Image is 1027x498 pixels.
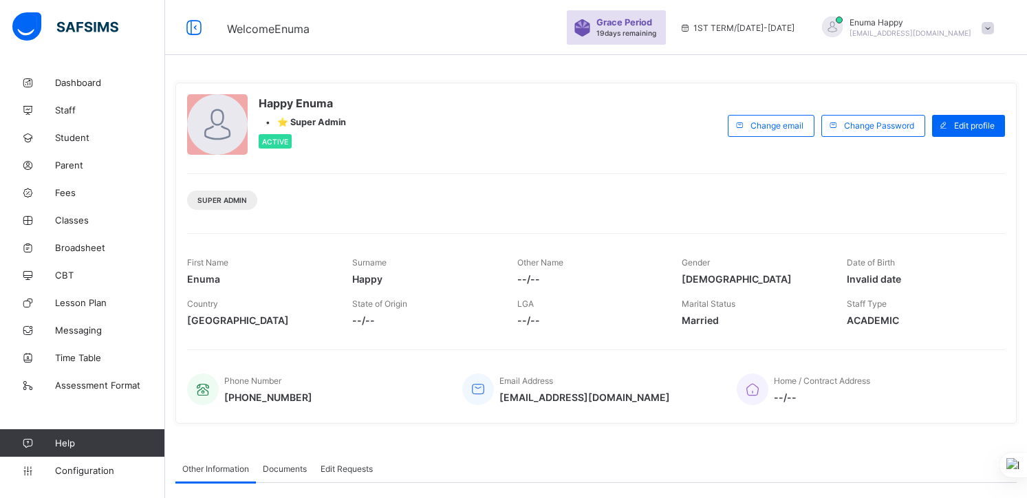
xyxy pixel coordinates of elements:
[844,120,914,131] span: Change Password
[352,273,497,285] span: Happy
[352,257,387,268] span: Surname
[187,273,332,285] span: Enuma
[321,464,373,474] span: Edit Requests
[55,187,165,198] span: Fees
[55,297,165,308] span: Lesson Plan
[224,376,281,386] span: Phone Number
[682,299,735,309] span: Marital Status
[224,391,312,403] span: [PHONE_NUMBER]
[574,19,591,36] img: sticker-purple.71386a28dfed39d6af7621340158ba97.svg
[850,29,971,37] span: [EMAIL_ADDRESS][DOMAIN_NAME]
[259,117,346,127] div: •
[55,437,164,448] span: Help
[55,105,165,116] span: Staff
[187,257,228,268] span: First Name
[954,120,995,131] span: Edit profile
[227,22,310,36] span: Welcome Enuma
[499,391,670,403] span: [EMAIL_ADDRESS][DOMAIN_NAME]
[187,314,332,326] span: [GEOGRAPHIC_DATA]
[682,257,710,268] span: Gender
[277,117,346,127] span: ⭐ Super Admin
[259,96,346,110] span: Happy Enuma
[847,314,991,326] span: ACADEMIC
[352,314,497,326] span: --/--
[808,17,1001,39] div: EnumaHappy
[596,17,652,28] span: Grace Period
[55,325,165,336] span: Messaging
[499,376,553,386] span: Email Address
[55,132,165,143] span: Student
[847,273,991,285] span: Invalid date
[750,120,803,131] span: Change email
[517,257,563,268] span: Other Name
[55,270,165,281] span: CBT
[850,17,971,28] span: Enuma Happy
[55,380,165,391] span: Assessment Format
[517,314,662,326] span: --/--
[682,314,826,326] span: Married
[55,352,165,363] span: Time Table
[517,273,662,285] span: --/--
[55,242,165,253] span: Broadsheet
[847,257,895,268] span: Date of Birth
[182,464,249,474] span: Other Information
[187,299,218,309] span: Country
[262,138,288,146] span: Active
[55,160,165,171] span: Parent
[680,23,794,33] span: session/term information
[55,465,164,476] span: Configuration
[197,196,247,204] span: Super Admin
[263,464,307,474] span: Documents
[55,77,165,88] span: Dashboard
[774,376,870,386] span: Home / Contract Address
[596,29,656,37] span: 19 days remaining
[12,12,118,41] img: safsims
[517,299,534,309] span: LGA
[774,391,870,403] span: --/--
[55,215,165,226] span: Classes
[847,299,887,309] span: Staff Type
[682,273,826,285] span: [DEMOGRAPHIC_DATA]
[352,299,407,309] span: State of Origin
